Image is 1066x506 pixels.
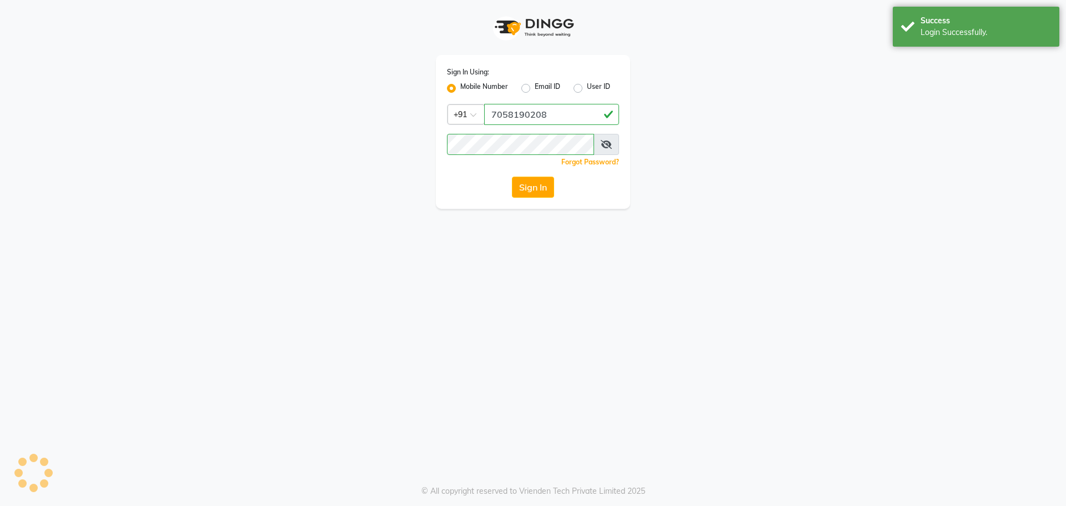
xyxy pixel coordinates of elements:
label: Email ID [535,82,560,95]
label: Mobile Number [460,82,508,95]
button: Sign In [512,177,554,198]
label: User ID [587,82,610,95]
input: Username [484,104,619,125]
img: logo1.svg [489,11,577,44]
a: Forgot Password? [561,158,619,166]
div: Login Successfully. [921,27,1051,38]
input: Username [447,134,594,155]
label: Sign In Using: [447,67,489,77]
div: Success [921,15,1051,27]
